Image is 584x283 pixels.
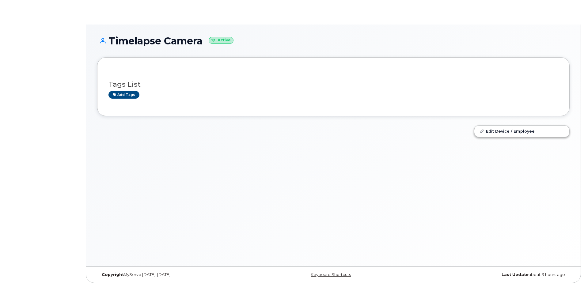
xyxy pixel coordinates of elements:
div: MyServe [DATE]–[DATE] [97,272,255,277]
a: Add tags [108,91,139,99]
small: Active [209,37,233,44]
a: Keyboard Shortcuts [311,272,351,277]
strong: Copyright [102,272,124,277]
a: Edit Device / Employee [474,126,569,137]
h1: Timelapse Camera [97,36,570,46]
div: about 3 hours ago [412,272,570,277]
h3: Tags List [108,81,558,88]
strong: Last Update [502,272,529,277]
